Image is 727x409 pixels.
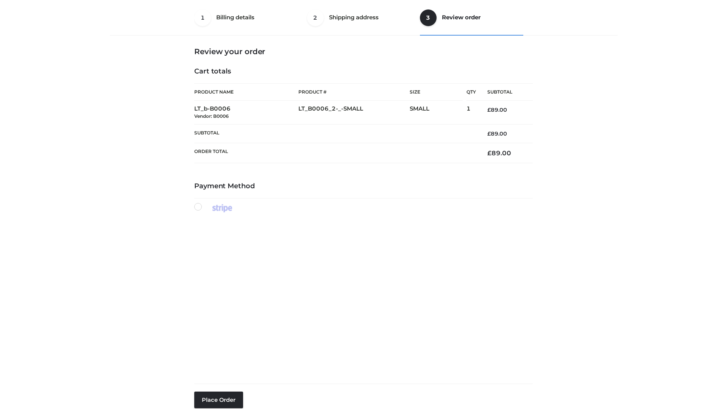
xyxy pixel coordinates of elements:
td: 1 [466,101,476,125]
td: LT_b-B0006 [194,101,298,125]
span: £ [487,130,491,137]
th: Product Name [194,83,298,101]
span: £ [487,106,491,113]
span: £ [487,149,491,157]
bdi: 89.00 [487,149,511,157]
th: Subtotal [194,124,476,143]
iframe: Secure payment input frame [193,211,531,378]
h4: Cart totals [194,67,533,76]
th: Subtotal [476,84,533,101]
bdi: 89.00 [487,130,507,137]
small: Vendor: B0006 [194,113,229,119]
th: Order Total [194,143,476,163]
button: Place order [194,392,243,408]
th: Size [410,84,463,101]
h3: Review your order [194,47,533,56]
bdi: 89.00 [487,106,507,113]
th: Qty [466,83,476,101]
h4: Payment Method [194,182,533,190]
td: SMALL [410,101,466,125]
td: LT_B0006_2-_-SMALL [298,101,410,125]
th: Product # [298,83,410,101]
